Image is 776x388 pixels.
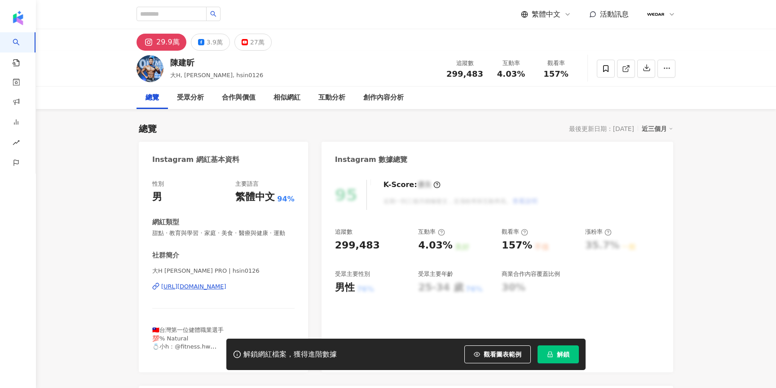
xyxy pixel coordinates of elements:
[335,239,380,253] div: 299,483
[585,228,612,236] div: 漲粉率
[273,92,300,103] div: 相似網紅
[532,9,560,19] span: 繁體中文
[139,122,157,135] div: 總覽
[318,92,345,103] div: 互動分析
[222,92,256,103] div: 合作與價值
[642,123,673,135] div: 近三個月
[137,34,186,51] button: 29.9萬
[418,228,445,236] div: 互動率
[363,92,404,103] div: 創作內容分析
[152,218,179,227] div: 網紅類型
[161,283,226,291] div: [URL][DOMAIN_NAME]
[569,125,634,132] div: 最後更新日期：[DATE]
[502,228,528,236] div: 觀看率
[502,270,560,278] div: 商業合作內容覆蓋比例
[547,351,553,357] span: lock
[152,229,295,237] span: 甜點 · 教育與學習 · 家庭 · 美食 · 醫療與健康 · 運動
[418,270,453,278] div: 受眾主要年齡
[243,350,337,359] div: 解鎖網紅檔案，獲得進階數據
[210,11,216,17] span: search
[137,55,163,82] img: KOL Avatar
[502,239,532,253] div: 157%
[152,251,179,260] div: 社群簡介
[384,180,441,190] div: K-Score :
[538,345,579,363] button: 解鎖
[543,70,569,78] span: 157%
[484,351,521,358] span: 觀看圖表範例
[557,351,569,358] span: 解鎖
[13,32,31,67] a: search
[446,69,483,78] span: 299,483
[494,59,528,68] div: 互動率
[418,239,452,253] div: 4.03%
[170,72,263,78] span: 大H, [PERSON_NAME], hsin0126
[335,155,408,165] div: Instagram 數據總覽
[177,92,204,103] div: 受眾分析
[145,92,159,103] div: 總覽
[335,270,370,278] div: 受眾主要性別
[152,155,239,165] div: Instagram 網紅基本資料
[170,57,263,68] div: 陳建昕
[335,228,353,236] div: 追蹤數
[13,134,20,154] span: rise
[277,194,294,204] span: 94%
[156,36,180,48] div: 29.9萬
[207,36,223,48] div: 3.9萬
[335,281,355,295] div: 男性
[600,10,629,18] span: 活動訊息
[235,190,275,204] div: 繁體中文
[446,59,483,68] div: 追蹤數
[152,180,164,188] div: 性別
[234,34,272,51] button: 27萬
[11,11,25,25] img: logo icon
[647,6,664,23] img: 07016.png
[464,345,531,363] button: 觀看圖表範例
[191,34,230,51] button: 3.9萬
[152,190,162,204] div: 男
[539,59,573,68] div: 觀看率
[497,70,525,78] span: 4.03%
[235,180,259,188] div: 主要語言
[250,36,265,48] div: 27萬
[152,267,295,275] span: 大H [PERSON_NAME] PRO | hsin0126
[152,283,295,291] a: [URL][DOMAIN_NAME]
